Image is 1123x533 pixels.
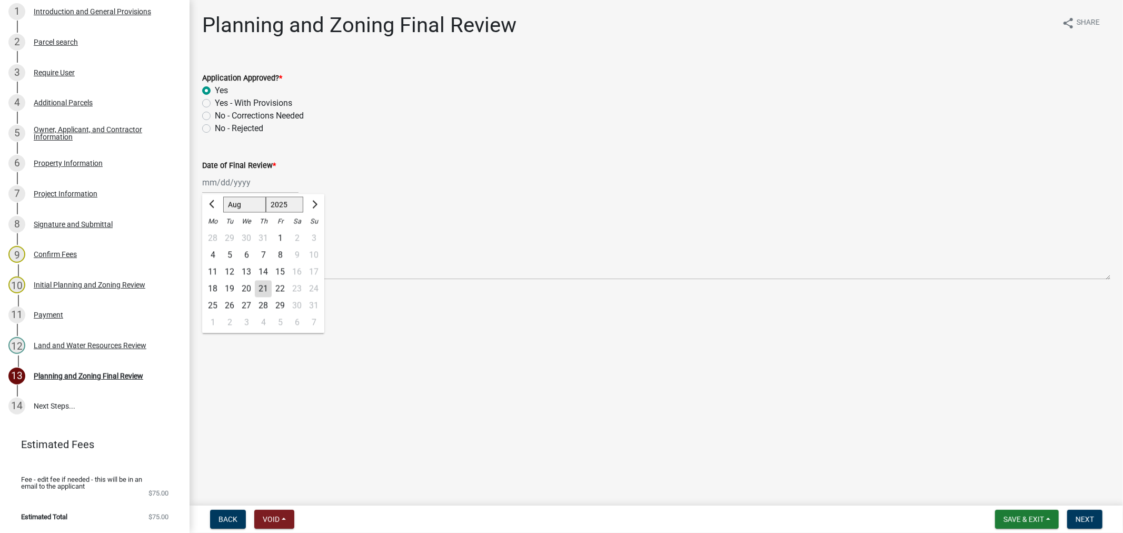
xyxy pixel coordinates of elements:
div: 4 [8,94,25,111]
span: $75.00 [148,514,168,520]
div: Additional Parcels [34,99,93,106]
button: Previous month [206,196,219,213]
div: 12 [8,337,25,354]
i: share [1062,17,1075,29]
div: Fr [272,213,289,230]
div: Initial Planning and Zoning Review [34,281,145,289]
div: Friday, August 15, 2025 [272,263,289,280]
div: 28 [204,230,221,246]
div: Monday, August 4, 2025 [204,246,221,263]
div: 11 [8,307,25,323]
div: Confirm Fees [34,251,77,258]
div: 2 [221,314,238,331]
div: 7 [8,185,25,202]
div: Tuesday, August 26, 2025 [221,297,238,314]
span: Save & Exit [1003,515,1044,524]
div: Sa [289,213,305,230]
div: 1 [204,314,221,331]
div: 14 [255,263,272,280]
div: Planning and Zoning Final Review [34,372,143,380]
div: 30 [238,230,255,246]
div: Wednesday, July 30, 2025 [238,230,255,246]
label: Yes [215,84,228,97]
label: Date of Final Review [202,162,276,170]
div: 13 [8,368,25,384]
div: 8 [8,216,25,233]
div: Thursday, August 7, 2025 [255,246,272,263]
div: Wednesday, August 6, 2025 [238,246,255,263]
button: Void [254,510,294,529]
div: Tu [221,213,238,230]
div: 29 [272,297,289,314]
span: Share [1077,17,1100,29]
a: Estimated Fees [8,434,173,455]
div: Tuesday, July 29, 2025 [221,230,238,246]
div: Wednesday, September 3, 2025 [238,314,255,331]
div: 3 [238,314,255,331]
div: Property Information [34,160,103,167]
div: Thursday, September 4, 2025 [255,314,272,331]
div: 15 [272,263,289,280]
div: Monday, August 18, 2025 [204,280,221,297]
div: Friday, August 1, 2025 [272,230,289,246]
select: Select year [266,197,304,213]
div: Owner, Applicant, and Contractor Information [34,126,173,141]
div: 5 [272,314,289,331]
div: Thursday, August 14, 2025 [255,263,272,280]
div: Monday, July 28, 2025 [204,230,221,246]
div: Friday, September 5, 2025 [272,314,289,331]
div: 7 [255,246,272,263]
div: Friday, August 8, 2025 [272,246,289,263]
button: Next [1067,510,1102,529]
div: 6 [238,246,255,263]
label: No - Corrections Needed [215,110,304,122]
div: 1 [8,3,25,20]
div: 2 [8,34,25,51]
div: Land and Water Resources Review [34,342,146,349]
div: 26 [221,297,238,314]
div: 22 [272,280,289,297]
label: Application Approved? [202,75,282,82]
div: Tuesday, August 12, 2025 [221,263,238,280]
div: Wednesday, August 27, 2025 [238,297,255,314]
div: 9 [8,246,25,263]
div: 28 [255,297,272,314]
div: Thursday, August 28, 2025 [255,297,272,314]
div: Introduction and General Provisions [34,8,151,15]
div: Thursday, July 31, 2025 [255,230,272,246]
div: Tuesday, August 19, 2025 [221,280,238,297]
span: Back [218,515,237,524]
div: 5 [221,246,238,263]
div: 6 [8,155,25,172]
span: Estimated Total [21,514,67,520]
div: Monday, September 1, 2025 [204,314,221,331]
div: Tuesday, August 5, 2025 [221,246,238,263]
div: 31 [255,230,272,246]
div: Friday, August 22, 2025 [272,280,289,297]
div: Monday, August 25, 2025 [204,297,221,314]
div: Su [305,213,322,230]
div: 20 [238,280,255,297]
div: 21 [255,280,272,297]
div: Monday, August 11, 2025 [204,263,221,280]
label: No - Rejected [215,122,263,135]
div: 25 [204,297,221,314]
div: 14 [8,398,25,414]
span: Next [1076,515,1094,524]
div: Mo [204,213,221,230]
select: Select month [223,197,266,213]
div: Payment [34,311,63,319]
div: 18 [204,280,221,297]
button: Next month [307,196,320,213]
span: $75.00 [148,490,168,497]
div: 19 [221,280,238,297]
div: 8 [272,246,289,263]
span: Void [263,515,280,524]
span: Fee - edit fee if needed - this will be in an email to the applicant [21,476,152,490]
div: 5 [8,125,25,142]
div: Friday, August 29, 2025 [272,297,289,314]
button: shareShare [1054,13,1108,33]
button: Save & Exit [995,510,1059,529]
div: We [238,213,255,230]
div: 27 [238,297,255,314]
